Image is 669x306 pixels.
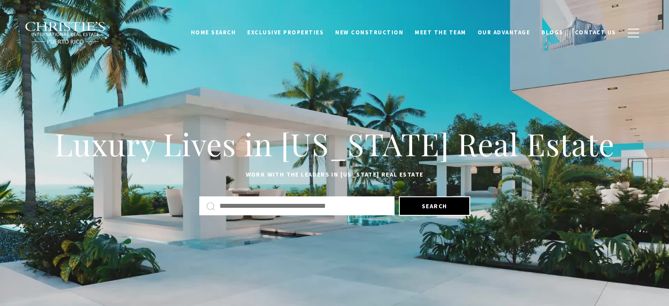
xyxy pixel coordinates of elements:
[185,24,242,41] a: Home Search
[25,22,106,44] img: Christie's International Real Estate black text logo
[49,170,621,180] p: Work with the leaders in [US_STATE] Real Estate
[409,24,472,41] a: Meet the Team
[247,29,324,36] span: Exclusive Properties
[49,125,621,163] h1: Luxury Lives in [US_STATE] Real Estate
[472,24,536,41] a: Our Advantage
[335,29,403,36] span: New Construction
[478,29,530,36] span: Our Advantage
[399,196,470,216] button: Search
[329,24,409,41] a: New Construction
[541,29,563,36] span: Blogs
[536,24,569,41] a: Blogs
[575,29,616,36] span: Contact Us
[241,24,329,41] a: Exclusive Properties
